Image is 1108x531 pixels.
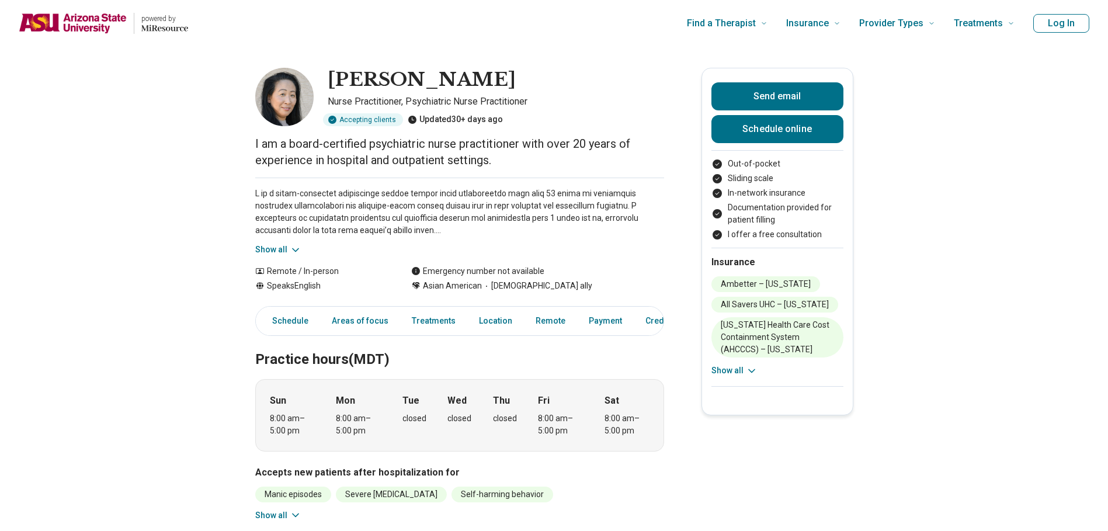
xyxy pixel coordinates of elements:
li: Out-of-pocket [711,158,843,170]
span: Treatments [954,15,1003,32]
div: Accepting clients [323,113,403,126]
span: Insurance [786,15,829,32]
a: Remote [529,309,572,333]
span: Asian American [423,280,482,292]
div: 8:00 am – 5:00 pm [538,412,583,437]
h3: Accepts new patients after hospitalization for [255,466,664,480]
li: In-network insurance [711,187,843,199]
h2: Insurance [711,255,843,269]
strong: Sat [605,394,619,408]
div: Speaks English [255,280,388,292]
strong: Tue [402,394,419,408]
a: Schedule online [711,115,843,143]
li: Manic episodes [255,487,331,502]
div: Emergency number not available [411,265,544,277]
a: Treatments [405,309,463,333]
li: Documentation provided for patient filling [711,202,843,226]
li: Self-harming behavior [451,487,553,502]
p: L ip d sitam-consectet adipiscinge seddoe tempor incid utlaboreetdo magn aliq 53 enima mi veniamq... [255,188,664,237]
div: Updated 30+ days ago [408,113,503,126]
span: [DEMOGRAPHIC_DATA] ally [482,280,592,292]
div: 8:00 am – 5:00 pm [605,412,649,437]
p: powered by [141,14,188,23]
strong: Sun [270,394,286,408]
button: Show all [255,244,301,256]
p: Nurse Practitioner, Psychiatric Nurse Practitioner [328,95,664,109]
a: Schedule [258,309,315,333]
button: Show all [711,365,758,377]
h1: [PERSON_NAME] [328,68,516,92]
strong: Thu [493,394,510,408]
div: When does the program meet? [255,379,664,452]
a: Location [472,309,519,333]
li: Sliding scale [711,172,843,185]
div: closed [402,412,426,425]
li: All Savers UHC – [US_STATE] [711,297,838,313]
li: Ambetter – [US_STATE] [711,276,820,292]
div: 8:00 am – 5:00 pm [270,412,315,437]
p: I am a board-certified psychiatric nurse practitioner with over 20 years of experience in hospita... [255,136,664,168]
span: Provider Types [859,15,923,32]
button: Log In [1033,14,1089,33]
strong: Wed [447,394,467,408]
li: [US_STATE] Health Care Cost Containment System (AHCCCS) – [US_STATE] [711,317,843,358]
div: closed [447,412,471,425]
button: Send email [711,82,843,110]
div: Remote / In-person [255,265,388,277]
li: I offer a free consultation [711,228,843,241]
strong: Fri [538,394,550,408]
a: Payment [582,309,629,333]
a: Credentials [638,309,697,333]
strong: Mon [336,394,355,408]
a: Home page [19,5,188,42]
h2: Practice hours (MDT) [255,322,664,370]
button: Show all [255,509,301,522]
li: Severe [MEDICAL_DATA] [336,487,447,502]
span: Find a Therapist [687,15,756,32]
div: 8:00 am – 5:00 pm [336,412,381,437]
div: closed [493,412,517,425]
a: Areas of focus [325,309,395,333]
img: Frances Spink, Nurse Practitioner [255,68,314,126]
ul: Payment options [711,158,843,241]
